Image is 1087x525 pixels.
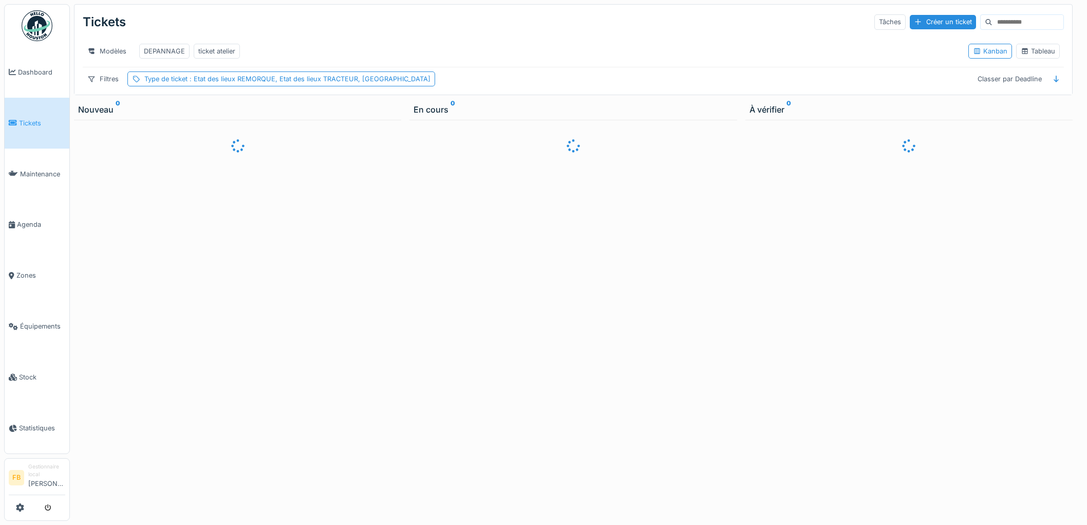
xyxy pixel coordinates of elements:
div: Tableau [1021,46,1055,56]
a: Dashboard [5,47,69,98]
span: Agenda [17,220,65,229]
span: Statistiques [19,423,65,433]
div: Classer par Deadline [973,71,1046,86]
span: : Etat des lieux REMORQUE, Etat des lieux TRACTEUR, [GEOGRAPHIC_DATA] [188,75,430,83]
span: Tickets [19,118,65,128]
a: Tickets [5,98,69,149]
div: Filtres [83,71,123,86]
div: Tickets [83,9,126,35]
div: À vérifier [749,103,1069,116]
li: FB [9,470,24,485]
div: Tâches [874,14,906,29]
div: ticket atelier [198,46,235,56]
span: Équipements [20,321,65,331]
span: Dashboard [18,67,65,77]
a: Équipements [5,301,69,352]
a: Agenda [5,200,69,250]
li: [PERSON_NAME] [28,463,65,493]
a: Statistiques [5,403,69,454]
div: Type de ticket [144,74,430,84]
a: Maintenance [5,149,69,200]
a: FB Gestionnaire local[PERSON_NAME] [9,463,65,495]
span: Zones [16,270,65,280]
sup: 0 [786,103,791,116]
div: Gestionnaire local [28,463,65,479]
span: Maintenance [20,169,65,179]
span: Stock [19,372,65,382]
a: Zones [5,250,69,301]
img: Badge_color-CXgf-gQk.svg [22,10,52,41]
div: Modèles [83,44,131,59]
sup: 0 [116,103,120,116]
div: DEPANNAGE [144,46,185,56]
div: En cours [414,103,733,116]
a: Stock [5,352,69,403]
div: Kanban [973,46,1007,56]
div: Créer un ticket [910,15,976,29]
sup: 0 [451,103,455,116]
div: Nouveau [78,103,397,116]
